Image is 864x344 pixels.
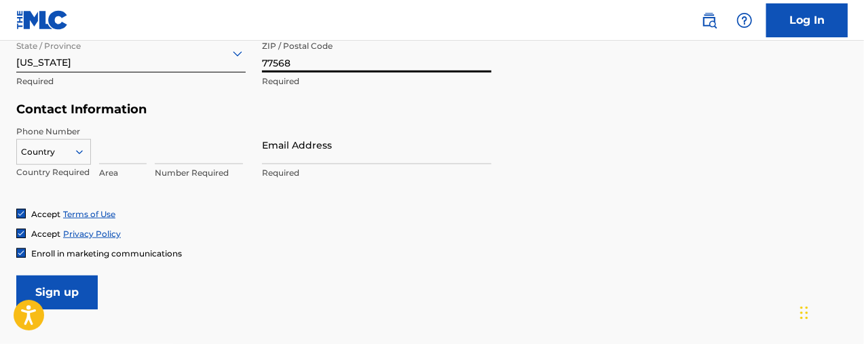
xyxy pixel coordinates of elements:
[800,292,808,333] div: Drag
[63,209,115,219] a: Terms of Use
[17,210,25,218] img: checkbox
[16,75,246,88] p: Required
[696,7,723,34] a: Public Search
[16,275,98,309] input: Sign up
[736,12,753,28] img: help
[17,249,25,257] img: checkbox
[16,10,69,30] img: MLC Logo
[16,102,491,117] h5: Contact Information
[796,279,864,344] iframe: Chat Widget
[262,167,491,179] p: Required
[17,229,25,237] img: checkbox
[16,166,91,178] p: Country Required
[31,229,60,239] span: Accept
[63,229,121,239] a: Privacy Policy
[701,12,717,28] img: search
[31,248,182,259] span: Enroll in marketing communications
[766,3,848,37] a: Log In
[731,7,758,34] div: Help
[31,209,60,219] span: Accept
[99,167,147,179] p: Area
[155,167,243,179] p: Number Required
[262,75,491,88] p: Required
